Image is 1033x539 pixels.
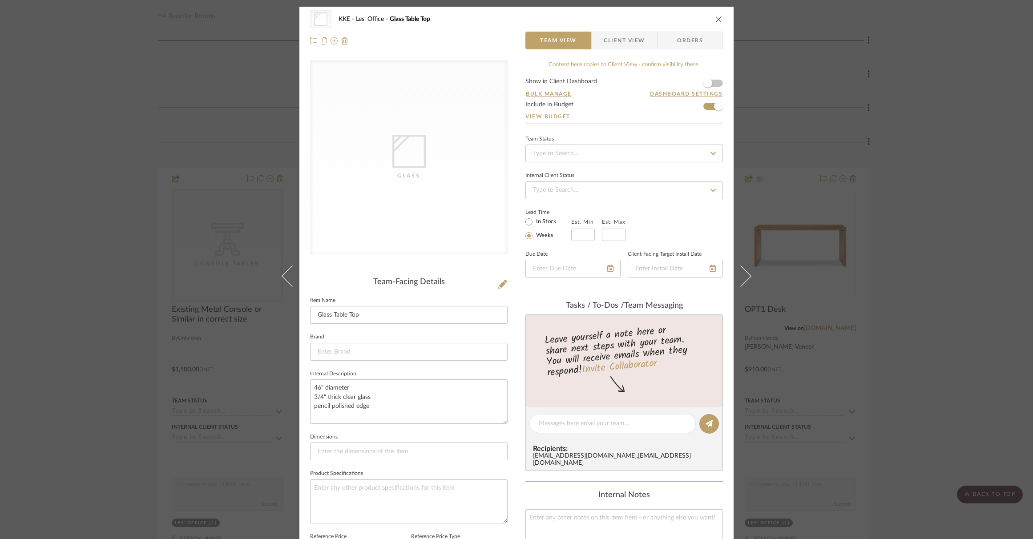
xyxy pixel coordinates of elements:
label: In Stock [534,218,557,226]
span: Orders [667,32,713,49]
div: Glass [364,171,453,180]
input: Type to Search… [525,145,723,162]
span: Tasks / To-Dos / [566,302,624,310]
div: Internal Client Status [525,173,574,178]
div: Team Status [525,137,554,141]
a: View Budget [525,113,723,120]
label: Lead Time [525,208,571,216]
input: Type to Search… [525,181,723,199]
input: Enter the dimensions of this item [310,442,508,460]
label: Dimensions [310,435,338,439]
label: Due Date [525,252,548,257]
label: Client-Facing Target Install Date [628,252,702,257]
div: [EMAIL_ADDRESS][DOMAIN_NAME] , [EMAIL_ADDRESS][DOMAIN_NAME] [533,453,719,467]
label: Est. Min [571,219,594,225]
span: Recipients: [533,445,719,453]
label: Reference Price [310,535,347,539]
mat-radio-group: Select item type [525,216,571,241]
div: team Messaging [525,301,723,311]
div: Internal Notes [525,491,723,500]
button: close [715,15,723,23]
a: Invite Collaborator [581,356,658,378]
button: Bulk Manage [525,90,572,98]
label: Reference Price Type [411,535,460,539]
button: Dashboard Settings [650,90,723,98]
label: Item Name [310,298,335,303]
img: Remove from project [341,37,348,44]
div: Team-Facing Details [310,278,508,287]
span: Client View [604,32,645,49]
span: KKE [339,16,356,22]
span: Team View [540,32,577,49]
input: Enter Install Date [628,260,723,278]
span: Glass Table Top [390,16,430,22]
label: Brand [310,335,324,339]
div: Leave yourself a note here or share next steps with your team. You will receive emails when they ... [525,321,724,380]
input: Enter Due Date [525,260,621,278]
input: Enter Brand [310,343,508,361]
div: Content here copies to Client View - confirm visibility there. [525,60,723,69]
span: Les' Office [356,16,390,22]
label: Product Specifications [310,471,363,476]
input: Enter Item Name [310,306,508,324]
label: Est. Max [602,219,625,225]
label: Weeks [534,232,553,240]
label: Internal Description [310,372,356,376]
